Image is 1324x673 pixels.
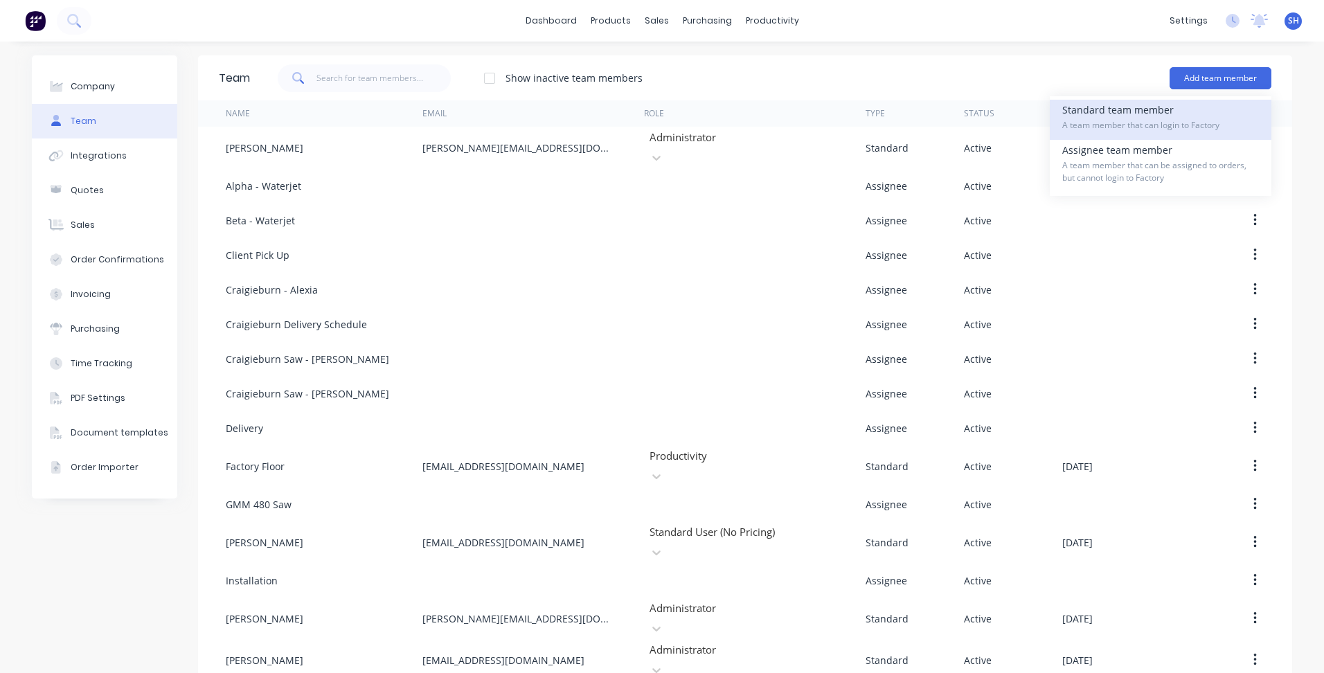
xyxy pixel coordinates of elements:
[71,357,132,370] div: Time Tracking
[584,10,638,31] div: products
[71,115,96,127] div: Team
[964,535,992,550] div: Active
[32,208,177,242] button: Sales
[71,461,138,474] div: Order Importer
[964,317,992,332] div: Active
[226,653,303,667] div: [PERSON_NAME]
[32,104,177,138] button: Team
[1062,159,1259,184] span: A team member that can be assigned to orders, but cannot login to Factory
[866,317,907,332] div: Assignee
[71,427,168,439] div: Document templates
[32,415,177,450] button: Document templates
[226,179,301,193] div: Alpha - Waterjet
[964,352,992,366] div: Active
[866,107,885,120] div: Type
[226,317,367,332] div: Craigieburn Delivery Schedule
[866,497,907,512] div: Assignee
[71,150,127,162] div: Integrations
[71,219,95,231] div: Sales
[964,573,992,588] div: Active
[71,184,104,197] div: Quotes
[866,179,907,193] div: Assignee
[226,282,318,297] div: Craigieburn - Alexia
[71,323,120,335] div: Purchasing
[422,611,616,626] div: [PERSON_NAME][EMAIL_ADDRESS][DOMAIN_NAME]
[226,421,263,436] div: Delivery
[1050,100,1271,140] button: Standard team member A team member that can login to Factory
[32,312,177,346] button: Purchasing
[1062,611,1093,626] div: [DATE]
[964,107,994,120] div: Status
[71,253,164,266] div: Order Confirmations
[32,138,177,173] button: Integrations
[964,179,992,193] div: Active
[866,421,907,436] div: Assignee
[71,288,111,300] div: Invoicing
[226,386,389,401] div: Craigieburn Saw - [PERSON_NAME]
[219,70,250,87] div: Team
[226,573,278,588] div: Installation
[1163,10,1215,31] div: settings
[964,213,992,228] div: Active
[866,653,909,667] div: Standard
[422,107,447,120] div: Email
[739,10,806,31] div: productivity
[422,459,584,474] div: [EMAIL_ADDRESS][DOMAIN_NAME]
[32,346,177,381] button: Time Tracking
[316,64,451,92] input: Search for team members...
[866,213,907,228] div: Assignee
[32,277,177,312] button: Invoicing
[676,10,739,31] div: purchasing
[226,248,289,262] div: Client Pick Up
[32,381,177,415] button: PDF Settings
[226,213,295,228] div: Beta - Waterjet
[32,173,177,208] button: Quotes
[866,459,909,474] div: Standard
[32,242,177,277] button: Order Confirmations
[964,421,992,436] div: Active
[964,282,992,297] div: Active
[226,535,303,550] div: [PERSON_NAME]
[1062,100,1259,140] div: Standard team member
[1288,15,1299,27] span: SH
[1062,140,1259,192] div: Assignee team member
[25,10,46,31] img: Factory
[866,573,907,588] div: Assignee
[422,535,584,550] div: [EMAIL_ADDRESS][DOMAIN_NAME]
[866,282,907,297] div: Assignee
[226,497,292,512] div: GMM 480 Saw
[964,141,992,155] div: Active
[226,141,303,155] div: [PERSON_NAME]
[866,248,907,262] div: Assignee
[866,535,909,550] div: Standard
[644,107,664,120] div: Role
[1170,67,1271,89] button: Add team member
[32,450,177,485] button: Order Importer
[866,611,909,626] div: Standard
[866,352,907,366] div: Assignee
[1050,140,1271,192] button: Assignee team member A team member that can be assigned to orders, but cannot login to Factory
[964,497,992,512] div: Active
[519,10,584,31] a: dashboard
[226,459,285,474] div: Factory Floor
[226,107,250,120] div: Name
[964,386,992,401] div: Active
[422,653,584,667] div: [EMAIL_ADDRESS][DOMAIN_NAME]
[71,392,125,404] div: PDF Settings
[1062,459,1093,474] div: [DATE]
[226,611,303,626] div: [PERSON_NAME]
[964,653,992,667] div: Active
[1062,119,1259,132] span: A team member that can login to Factory
[1062,653,1093,667] div: [DATE]
[964,248,992,262] div: Active
[866,141,909,155] div: Standard
[638,10,676,31] div: sales
[1062,535,1093,550] div: [DATE]
[964,459,992,474] div: Active
[226,352,389,366] div: Craigieburn Saw - [PERSON_NAME]
[964,611,992,626] div: Active
[422,141,616,155] div: [PERSON_NAME][EMAIL_ADDRESS][DOMAIN_NAME][PERSON_NAME]
[866,386,907,401] div: Assignee
[32,69,177,104] button: Company
[506,71,643,85] div: Show inactive team members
